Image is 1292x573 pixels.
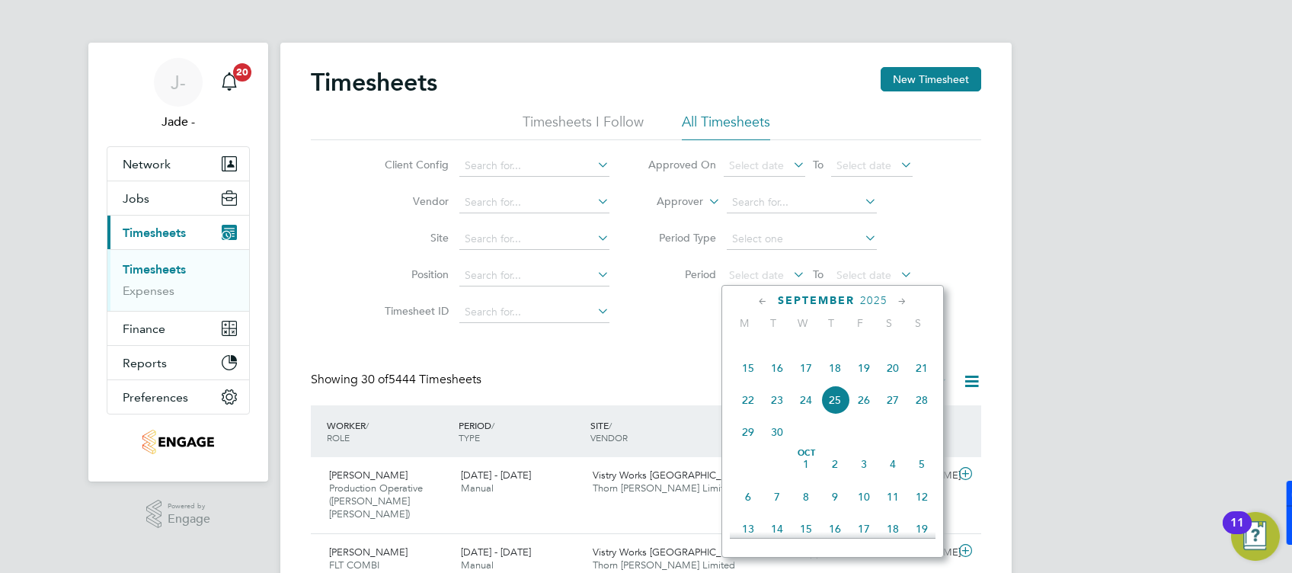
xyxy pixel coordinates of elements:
[461,546,531,559] span: [DATE] - [DATE]
[123,262,186,277] a: Timesheets
[875,316,903,330] span: S
[609,419,612,431] span: /
[146,500,211,529] a: Powered byEngage
[648,267,716,281] label: Period
[142,430,213,454] img: thornbaker-logo-retina.png
[380,304,449,318] label: Timesheet ID
[648,158,716,171] label: Approved On
[1231,512,1280,561] button: Open Resource Center, 11 new notifications
[763,482,792,511] span: 7
[380,231,449,245] label: Site
[214,58,245,107] a: 20
[123,283,174,298] a: Expenses
[88,43,268,482] nav: Main navigation
[734,514,763,543] span: 13
[593,559,735,571] span: Thorn [PERSON_NAME] Limited
[808,155,828,174] span: To
[734,418,763,447] span: 29
[459,302,609,323] input: Search for...
[907,386,936,415] span: 28
[455,411,587,451] div: PERIOD
[907,354,936,383] span: 21
[759,316,788,330] span: T
[849,450,878,479] span: 3
[734,354,763,383] span: 15
[593,546,760,559] span: Vistry Works [GEOGRAPHIC_DATA]…
[846,316,875,330] span: F
[727,229,877,250] input: Select one
[792,386,820,415] span: 24
[171,72,186,92] span: J-
[778,294,855,307] span: September
[587,411,718,451] div: SITE
[459,229,609,250] input: Search for...
[792,354,820,383] span: 17
[107,312,249,345] button: Finance
[836,158,891,172] span: Select date
[311,372,484,388] div: Showing
[459,192,609,213] input: Search for...
[849,514,878,543] span: 17
[792,450,820,457] span: Oct
[590,431,628,443] span: VENDOR
[107,181,249,215] button: Jobs
[593,482,735,495] span: Thorn [PERSON_NAME] Limited
[107,430,250,454] a: Go to home page
[718,540,797,565] div: £808.88
[366,419,369,431] span: /
[718,463,797,488] div: £783.00
[820,386,849,415] span: 25
[523,113,644,140] li: Timesheets I Follow
[168,500,210,513] span: Powered by
[849,482,878,511] span: 10
[329,469,408,482] span: [PERSON_NAME]
[461,482,494,495] span: Manual
[878,450,907,479] span: 4
[329,546,408,559] span: [PERSON_NAME]
[107,113,250,131] span: Jade -
[123,191,149,206] span: Jobs
[329,482,423,520] span: Production Operative ([PERSON_NAME] [PERSON_NAME])
[907,482,936,511] span: 12
[836,268,891,282] span: Select date
[734,386,763,415] span: 22
[729,158,784,172] span: Select date
[107,346,249,379] button: Reports
[907,514,936,543] span: 19
[820,482,849,511] span: 9
[593,469,760,482] span: Vistry Works [GEOGRAPHIC_DATA]…
[459,265,609,286] input: Search for...
[635,194,703,210] label: Approver
[820,450,849,479] span: 2
[878,514,907,543] span: 18
[792,482,820,511] span: 8
[907,450,936,479] span: 5
[380,158,449,171] label: Client Config
[792,514,820,543] span: 15
[459,155,609,177] input: Search for...
[682,113,770,140] li: All Timesheets
[461,559,494,571] span: Manual
[788,316,817,330] span: W
[878,354,907,383] span: 20
[881,67,981,91] button: New Timesheet
[123,322,165,336] span: Finance
[107,249,249,311] div: Timesheets
[903,316,932,330] span: S
[763,386,792,415] span: 23
[123,226,186,240] span: Timesheets
[361,372,389,387] span: 30 of
[123,356,167,370] span: Reports
[763,418,792,447] span: 30
[107,147,249,181] button: Network
[817,316,846,330] span: T
[491,419,494,431] span: /
[734,482,763,511] span: 6
[123,157,171,171] span: Network
[808,264,828,284] span: To
[323,411,455,451] div: WORKER
[107,216,249,249] button: Timesheets
[820,354,849,383] span: 18
[380,267,449,281] label: Position
[361,372,481,387] span: 5444 Timesheets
